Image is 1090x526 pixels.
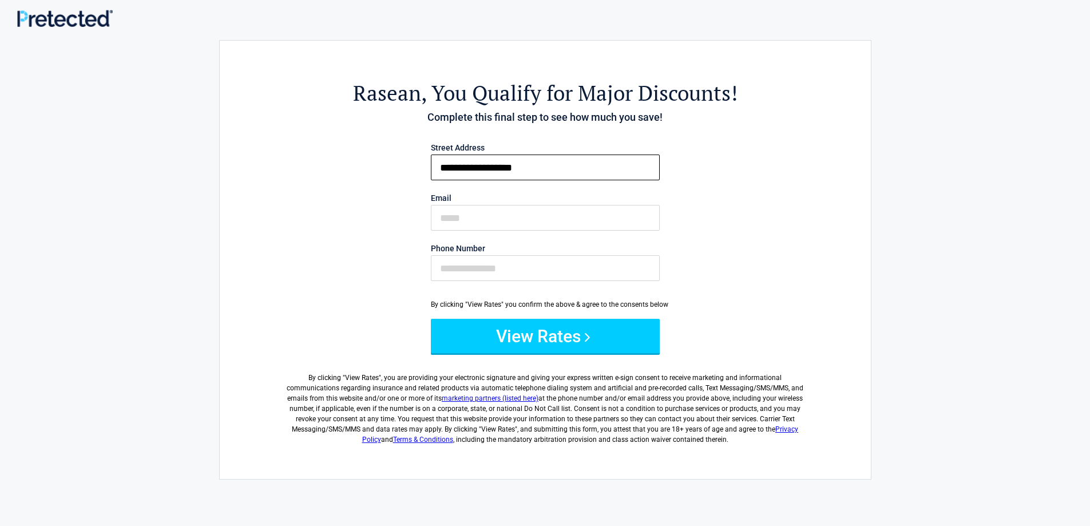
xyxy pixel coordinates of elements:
[283,79,808,107] h2: , You Qualify for Major Discounts!
[431,244,660,252] label: Phone Number
[442,394,538,402] a: marketing partners (listed here)
[345,374,379,382] span: View Rates
[283,363,808,445] label: By clicking " ", you are providing your electronic signature and giving your express written e-si...
[431,194,660,202] label: Email
[431,299,660,310] div: By clicking "View Rates" you confirm the above & agree to the consents below
[17,10,113,27] img: Main Logo
[393,436,453,444] a: Terms & Conditions
[431,144,660,152] label: Street Address
[431,319,660,353] button: View Rates
[283,110,808,125] h4: Complete this final step to see how much you save!
[353,79,421,107] span: rasean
